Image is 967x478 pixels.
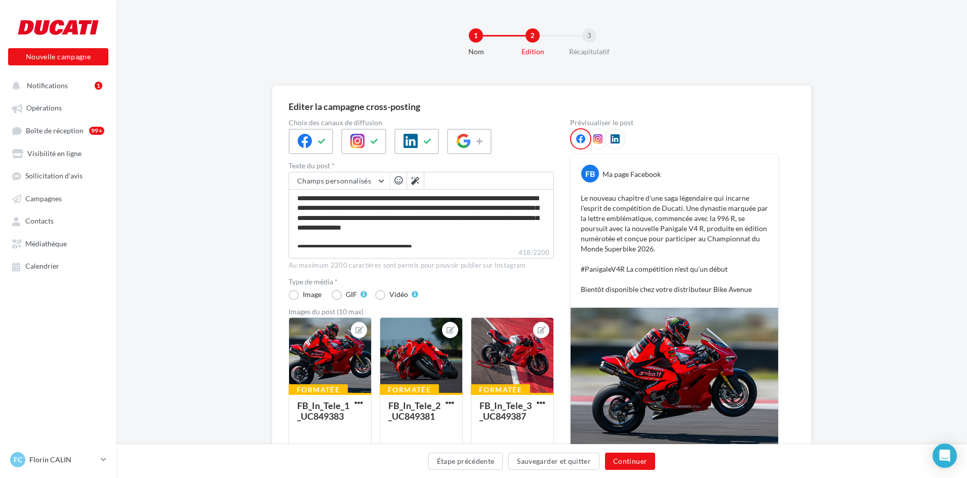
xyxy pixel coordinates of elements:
[557,47,622,57] div: Récapitulatif
[25,239,67,248] span: Médiathèque
[289,384,348,395] div: Formatée
[289,261,554,270] div: Au maximum 2200 caractères sont permis pour pouvoir publier sur Instagram
[500,47,565,57] div: Edition
[469,28,483,43] div: 1
[346,291,357,298] div: GIF
[25,172,83,180] span: Sollicitation d'avis
[388,400,440,422] div: FB_In_Tele_2_UC849381
[29,455,97,465] p: Florin CALIN
[933,444,957,468] div: Open Intercom Messenger
[6,76,106,94] button: Notifications 1
[526,28,540,43] div: 2
[289,278,554,285] label: Type de média *
[6,98,110,117] a: Opérations
[8,48,108,65] button: Nouvelle campagne
[6,256,110,275] a: Calendrier
[380,384,439,395] div: Formatée
[444,47,508,57] div: Nom
[6,144,110,162] a: Visibilité en ligne
[389,291,408,298] div: Vidéo
[26,104,62,113] span: Opérations
[6,234,110,252] a: Médiathèque
[605,453,655,470] button: Continuer
[297,176,371,185] span: Champs personnalisés
[26,126,84,135] span: Boîte de réception
[508,453,599,470] button: Sauvegarder et quitter
[602,169,661,179] div: Ma page Facebook
[297,400,349,422] div: FB_In_Tele_1_UC849383
[289,119,554,126] label: Choix des canaux de diffusion
[95,82,102,90] div: 1
[570,119,779,126] div: Prévisualiser le post
[8,450,108,469] a: FC Florin CALIN
[582,28,596,43] div: 3
[6,189,110,207] a: Campagnes
[25,262,59,271] span: Calendrier
[581,193,768,295] p: Le nouveau chapitre d'une saga légendaire qui incarne l'esprit de compétition de Ducati. Une dyna...
[6,121,110,140] a: Boîte de réception99+
[25,194,62,203] span: Campagnes
[289,162,554,169] label: Texte du post *
[471,384,530,395] div: Formatée
[428,453,503,470] button: Étape précédente
[25,217,54,226] span: Contacts
[303,291,321,298] div: Image
[289,172,390,190] button: Champs personnalisés
[289,247,554,259] label: 418/2200
[289,308,554,315] div: Images du post (10 max)
[27,81,68,90] span: Notifications
[479,400,532,422] div: FB_In_Tele_3_UC849387
[6,211,110,230] a: Contacts
[14,455,22,465] span: FC
[27,149,82,158] span: Visibilité en ligne
[581,165,599,182] div: FB
[289,102,420,111] div: Editer la campagne cross-posting
[6,166,110,185] a: Sollicitation d'avis
[89,127,104,135] div: 99+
